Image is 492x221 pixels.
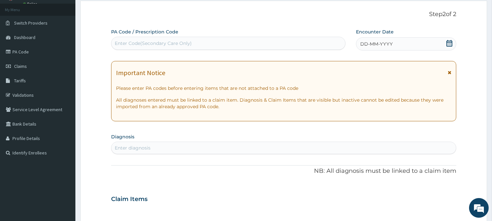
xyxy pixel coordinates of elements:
span: Dashboard [14,34,35,40]
span: DD-MM-YYYY [360,41,393,47]
span: We're online! [38,68,90,134]
img: d_794563401_company_1708531726252_794563401 [12,33,27,49]
div: Enter Code(Secondary Care Only) [115,40,192,47]
h3: Claim Items [111,196,148,203]
div: Minimize live chat window [108,3,123,19]
p: NB: All diagnosis must be linked to a claim item [111,167,456,175]
span: Claims [14,63,27,69]
p: Please enter PA codes before entering items that are not attached to a PA code [116,85,451,91]
label: PA Code / Prescription Code [111,29,178,35]
span: Tariffs [14,78,26,84]
div: Chat with us now [34,37,110,45]
label: Diagnosis [111,133,134,140]
a: Online [23,2,39,6]
h1: Important Notice [116,69,165,76]
p: Step 2 of 2 [111,11,456,18]
p: All diagnoses entered must be linked to a claim item. Diagnosis & Claim Items that are visible bu... [116,97,451,110]
label: Encounter Date [356,29,394,35]
textarea: Type your message and hit 'Enter' [3,150,125,172]
div: Enter diagnosis [115,145,150,151]
span: Switch Providers [14,20,48,26]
